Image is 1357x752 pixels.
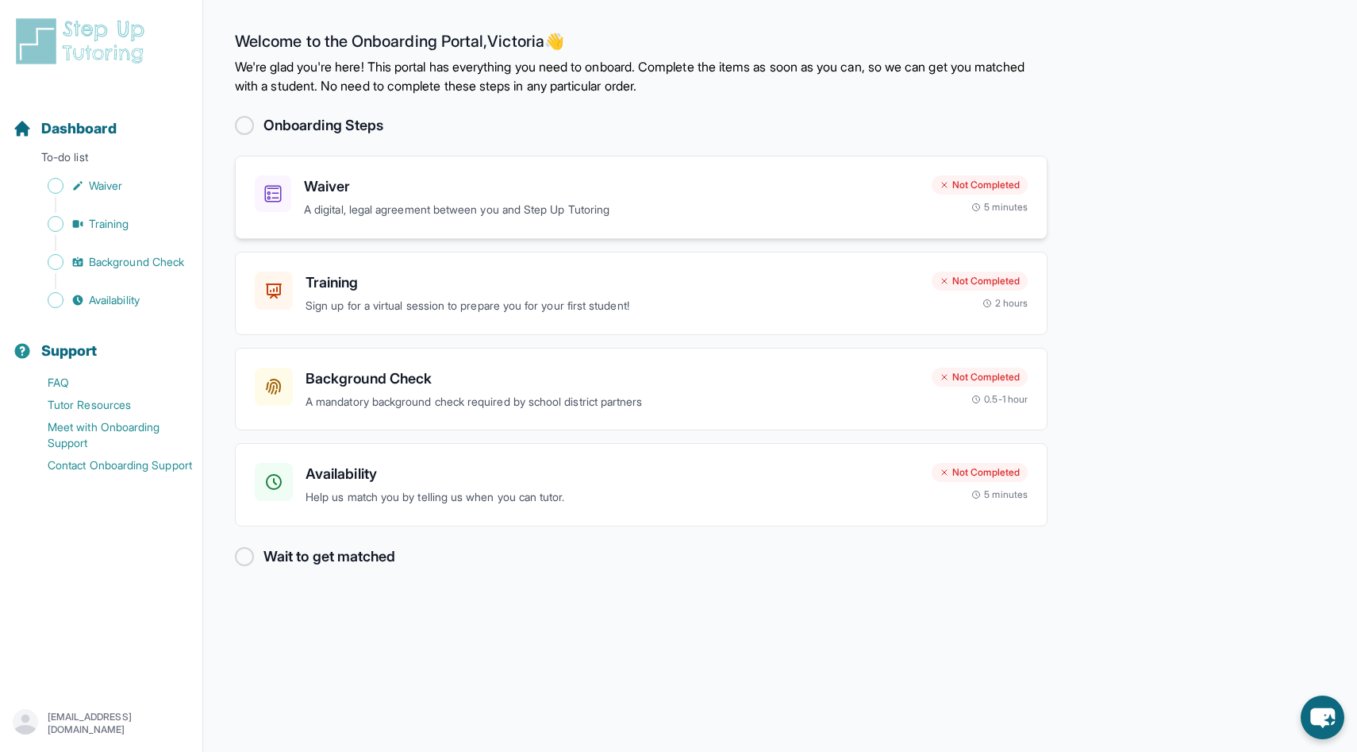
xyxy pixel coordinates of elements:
[13,289,202,311] a: Availability
[932,368,1028,387] div: Not Completed
[932,272,1028,291] div: Not Completed
[41,340,98,362] span: Support
[971,393,1028,406] div: 0.5-1 hour
[13,709,190,738] button: [EMAIL_ADDRESS][DOMAIN_NAME]
[13,394,202,416] a: Tutor Resources
[6,149,196,172] p: To-do list
[263,114,383,137] h2: Onboarding Steps
[982,297,1028,310] div: 2 hours
[13,416,202,454] a: Meet with Onboarding Support
[6,314,196,368] button: Support
[971,201,1028,214] div: 5 minutes
[13,175,202,197] a: Waiver
[89,292,140,308] span: Availability
[235,348,1048,431] a: Background CheckA mandatory background check required by school district partnersNot Completed0.5...
[89,216,129,232] span: Training
[235,32,1048,57] h2: Welcome to the Onboarding Portal, Victoria 👋
[13,251,202,273] a: Background Check
[48,711,190,736] p: [EMAIL_ADDRESS][DOMAIN_NAME]
[1301,696,1344,739] button: chat-button
[41,118,117,140] span: Dashboard
[13,118,117,140] a: Dashboard
[89,178,122,194] span: Waiver
[306,463,919,485] h3: Availability
[13,213,202,235] a: Training
[235,57,1048,95] p: We're glad you're here! This portal has everything you need to onboard. Complete the items as soo...
[304,175,919,198] h3: Waiver
[235,252,1048,335] a: TrainingSign up for a virtual session to prepare you for your first student!Not Completed2 hours
[932,463,1028,482] div: Not Completed
[13,16,154,67] img: logo
[971,488,1028,501] div: 5 minutes
[235,443,1048,526] a: AvailabilityHelp us match you by telling us when you can tutor.Not Completed5 minutes
[89,254,184,270] span: Background Check
[306,368,919,390] h3: Background Check
[263,546,395,568] h2: Wait to get matched
[6,92,196,146] button: Dashboard
[235,156,1048,239] a: WaiverA digital, legal agreement between you and Step Up TutoringNot Completed5 minutes
[13,372,202,394] a: FAQ
[306,488,919,507] p: Help us match you by telling us when you can tutor.
[306,393,919,411] p: A mandatory background check required by school district partners
[304,201,919,219] p: A digital, legal agreement between you and Step Up Tutoring
[306,272,919,294] h3: Training
[306,297,919,315] p: Sign up for a virtual session to prepare you for your first student!
[13,454,202,476] a: Contact Onboarding Support
[932,175,1028,195] div: Not Completed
